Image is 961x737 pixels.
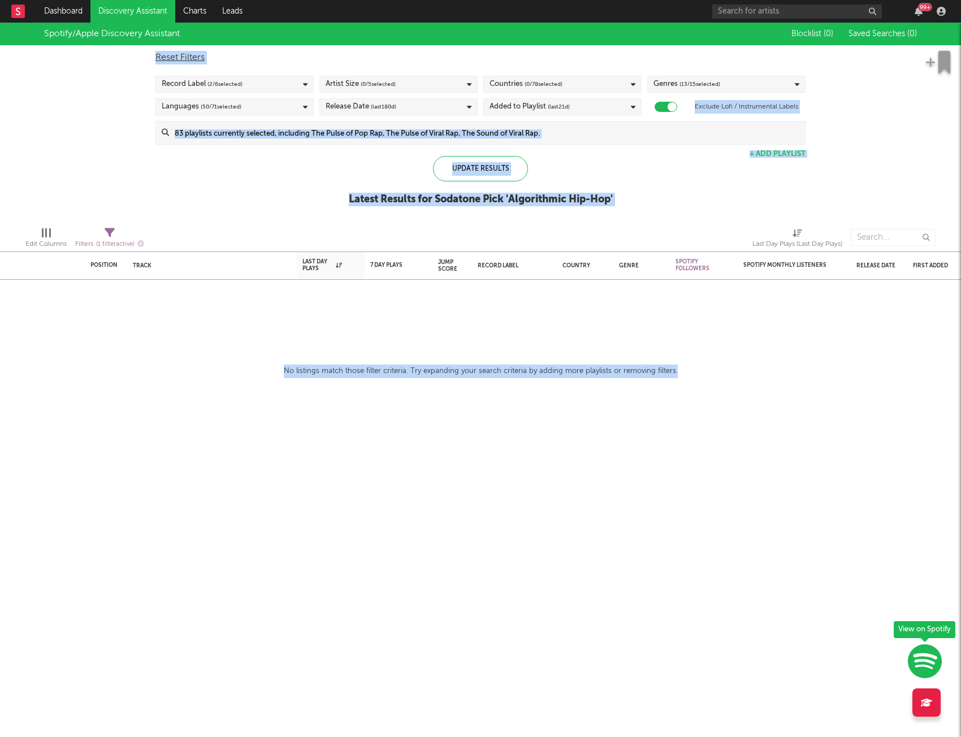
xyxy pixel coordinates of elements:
input: Search for artists [712,5,882,19]
div: Added to Playlist [490,100,570,114]
div: Release Date [326,100,396,114]
div: Edit Columns [25,237,67,251]
span: (last 180 d) [371,100,396,114]
span: ( 0 ) [824,30,833,38]
div: Track [133,262,285,269]
div: Record Label [478,262,546,269]
div: Filters [75,237,144,252]
span: Saved Searches [849,30,917,38]
span: ( 0 ) [907,30,917,38]
div: Country [562,262,602,269]
span: ( 50 / 71 selected) [201,100,241,114]
input: 83 playlists currently selected, including The Pulse of Pop Rap, The Pulse of Viral Rap, The Soun... [169,122,805,144]
span: (last 21 d) [548,100,570,114]
button: Saved Searches (0) [845,29,917,38]
div: 99 + [918,3,932,11]
div: Spotify Monthly Listeners [743,262,828,268]
div: Filters(1 filter active) [75,223,144,256]
div: Spotify Followers [676,258,715,272]
div: Languages [162,100,241,114]
div: Last Day Plays [302,258,342,272]
span: ( 0 / 5 selected) [361,77,396,91]
button: 99+ [915,7,923,16]
div: Artist Size [326,77,396,91]
div: No listings match those filter criteria. Try expanding your search criteria by adding more playli... [284,365,678,378]
div: First Added [913,262,953,269]
div: Spotify/Apple Discovery Assistant [44,27,180,41]
span: Blocklist [791,30,833,38]
div: Reset Filters [155,51,806,64]
div: Genres [653,77,720,91]
div: Update Results [433,156,528,181]
div: Last Day Plays (Last Day Plays) [752,237,842,251]
div: Position [90,262,118,268]
button: + Add Playlist [750,150,806,158]
label: Exclude Lofi / Instrumental Labels [695,100,798,114]
div: Release Date [856,262,896,269]
div: 7 Day Plays [370,262,410,268]
div: Record Label [162,77,243,91]
div: Last Day Plays (Last Day Plays) [752,223,842,256]
input: Search... [851,229,936,246]
div: Latest Results for Sodatone Pick ' Algorithmic Hip-Hop ' [349,193,613,206]
span: ( 2 / 6 selected) [207,77,243,91]
div: Edit Columns [25,223,67,256]
div: Countries [490,77,562,91]
span: ( 13 / 15 selected) [679,77,720,91]
span: ( 0 / 78 selected) [525,77,562,91]
div: View on Spotify [894,621,955,638]
div: Jump Score [438,259,457,272]
div: Genre [619,262,659,269]
span: ( 1 filter active) [96,241,135,248]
